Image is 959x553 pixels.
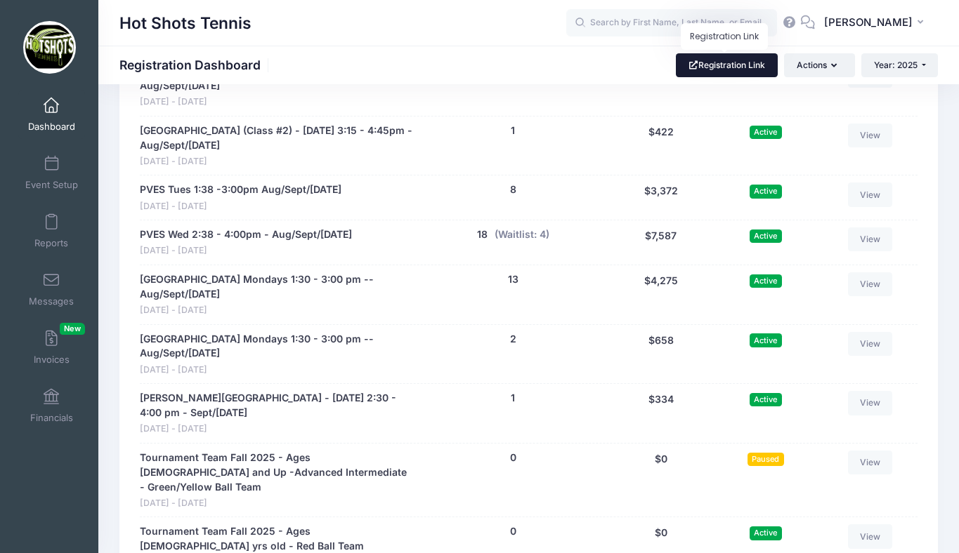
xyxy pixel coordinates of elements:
[848,272,893,296] a: View
[510,332,516,347] button: 2
[60,323,85,335] span: New
[140,364,413,377] span: [DATE] - [DATE]
[750,333,782,347] span: Active
[848,524,893,548] a: View
[29,295,74,307] span: Messages
[606,182,715,213] div: $3,372
[30,412,73,424] span: Financials
[140,244,352,258] span: [DATE] - [DATE]
[848,227,893,251] a: View
[676,53,778,77] a: Registration Link
[119,58,273,72] h1: Registration Dashboard
[750,393,782,406] span: Active
[140,155,413,168] span: [DATE] - [DATE]
[824,15,913,30] span: [PERSON_NAME]
[140,200,341,213] span: [DATE] - [DATE]
[511,391,515,406] button: 1
[606,64,715,109] div: $7,166
[18,148,85,197] a: Event Setup
[34,237,68,249] span: Reports
[140,332,413,361] a: [GEOGRAPHIC_DATA] Mondays 1:30 - 3:00 pm --Aug/Sept/[DATE]
[140,124,413,153] a: [GEOGRAPHIC_DATA] (Class #2) - [DATE] 3:15 - 4:45pm - Aug/Sept/[DATE]
[815,7,938,39] button: [PERSON_NAME]
[606,451,715,510] div: $0
[34,354,70,366] span: Invoices
[861,53,938,77] button: Year: 2025
[18,265,85,314] a: Messages
[874,60,918,70] span: Year: 2025
[119,7,252,39] h1: Hot Shots Tennis
[748,453,784,466] span: Paused
[606,391,715,436] div: $334
[140,272,413,302] a: [GEOGRAPHIC_DATA] Mondays 1:30 - 3:00 pm -- Aug/Sept/[DATE]
[848,332,893,356] a: View
[606,272,715,317] div: $4,275
[750,229,782,243] span: Active
[566,9,777,37] input: Search by First Name, Last Name, or Email...
[511,124,515,138] button: 1
[750,274,782,288] span: Active
[848,182,893,206] a: View
[508,272,518,287] button: 13
[848,451,893,474] a: View
[848,391,893,415] a: View
[606,332,715,377] div: $658
[140,227,352,242] a: PVES Wed 2:38 - 4:00pm - Aug/Sept/[DATE]
[140,497,413,510] span: [DATE] - [DATE]
[750,126,782,139] span: Active
[495,227,549,242] button: (Waitlist: 4)
[140,451,413,495] a: Tournament Team Fall 2025 - Ages [DEMOGRAPHIC_DATA] and Up -Advanced Intermediate - Green/Yellow ...
[140,422,413,436] span: [DATE] - [DATE]
[140,391,413,420] a: [PERSON_NAME][GEOGRAPHIC_DATA] - [DATE] 2:30 - 4:00 pm - Sept/[DATE]
[477,227,488,242] button: 18
[510,182,516,197] button: 8
[25,179,78,191] span: Event Setup
[606,227,715,258] div: $7,587
[18,323,85,372] a: InvoicesNew
[140,304,413,317] span: [DATE] - [DATE]
[140,95,413,109] span: [DATE] - [DATE]
[606,124,715,168] div: $422
[750,526,782,540] span: Active
[23,21,76,74] img: Hot Shots Tennis
[18,381,85,430] a: Financials
[28,121,75,133] span: Dashboard
[848,124,893,147] a: View
[510,451,516,465] button: 0
[18,90,85,139] a: Dashboard
[681,23,768,50] div: Registration Link
[784,53,854,77] button: Actions
[18,206,85,255] a: Reports
[510,524,516,539] button: 0
[750,185,782,198] span: Active
[140,182,341,197] a: PVES Tues 1:38 -3:00pm Aug/Sept/[DATE]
